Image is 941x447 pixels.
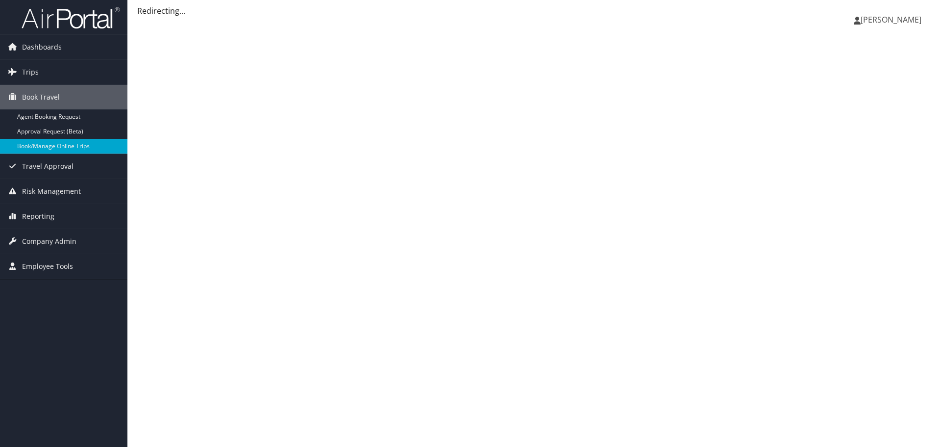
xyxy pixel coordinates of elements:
[854,5,931,34] a: [PERSON_NAME]
[22,85,60,109] span: Book Travel
[22,6,120,29] img: airportal-logo.png
[861,14,921,25] span: [PERSON_NAME]
[22,229,76,254] span: Company Admin
[22,35,62,59] span: Dashboards
[22,179,81,204] span: Risk Management
[22,254,73,279] span: Employee Tools
[22,204,54,229] span: Reporting
[22,60,39,84] span: Trips
[137,5,931,17] div: Redirecting...
[22,154,74,179] span: Travel Approval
